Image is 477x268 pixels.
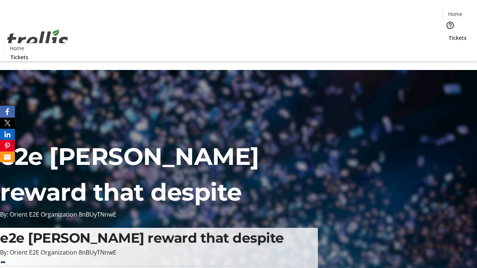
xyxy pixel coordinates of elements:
button: Help [443,18,458,33]
span: Home [10,44,24,52]
a: Tickets [4,53,34,61]
a: Home [5,44,29,52]
span: Tickets [10,53,28,61]
img: Orient E2E Organization 8nBUyTNnwE's Logo [4,21,71,58]
span: Home [448,10,462,18]
a: Home [443,10,467,18]
button: Cart [443,42,458,57]
span: Tickets [449,34,467,42]
a: Tickets [443,34,473,42]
